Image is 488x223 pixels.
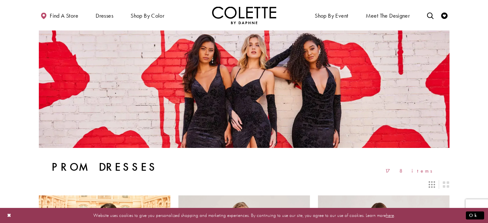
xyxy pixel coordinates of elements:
[366,13,410,19] span: Meet the designer
[35,177,453,192] div: Layout Controls
[94,6,115,24] span: Dresses
[96,13,113,19] span: Dresses
[386,212,394,219] a: here
[129,6,166,24] span: Shop by color
[364,6,412,24] a: Meet the designer
[429,181,435,188] span: Switch layout to 3 columns
[39,6,80,24] a: Find a store
[4,210,15,221] button: Close Dialog
[443,181,449,188] span: Switch layout to 2 columns
[131,13,164,19] span: Shop by color
[212,6,276,24] a: Visit Home Page
[46,211,442,220] p: Website uses cookies to give you personalized shopping and marketing experiences. By continuing t...
[466,211,484,219] button: Submit Dialog
[385,168,437,174] span: 178 items
[50,13,78,19] span: Find a store
[52,161,158,174] h1: Prom Dresses
[315,13,348,19] span: Shop By Event
[212,6,276,24] img: Colette by Daphne
[313,6,350,24] span: Shop By Event
[440,6,449,24] a: Check Wishlist
[425,6,435,24] a: Toggle search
